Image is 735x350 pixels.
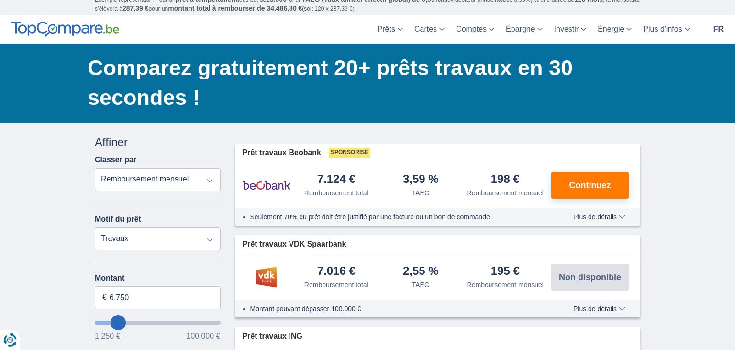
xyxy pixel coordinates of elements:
[491,173,520,186] div: 198 €
[403,173,439,186] div: 3,59 %
[566,213,633,221] button: Plus de détails
[304,280,368,290] div: Remboursement total
[250,212,546,222] li: Seulement 70% du prêt doit être justifié par une facture ou un bon de commande
[412,188,430,198] div: TAEG
[403,265,439,278] div: 2,55 %
[551,264,629,291] button: Non disponible
[317,265,356,278] div: 7.016 €
[551,172,629,199] button: Continuez
[186,332,220,340] span: 100.000 €
[329,148,370,158] span: Sponsorisé
[95,134,221,150] div: Affiner
[11,22,119,37] img: TopCompare
[450,15,500,44] a: Comptes
[122,4,149,12] span: 287,39 €
[372,15,409,44] a: Prêts
[467,280,544,290] div: Remboursement mensuel
[708,15,729,44] a: fr
[592,15,637,44] a: Énergie
[168,4,302,12] span: montant total à rembourser de 34.486,80 €
[102,292,107,303] span: €
[559,273,621,282] span: Non disponible
[95,156,136,164] label: Classer par
[409,15,450,44] a: Cartes
[467,188,544,198] div: Remboursement mensuel
[243,265,290,289] img: pret personnel VDK bank
[500,15,548,44] a: Épargne
[317,173,356,186] div: 7.124 €
[566,305,633,313] button: Plus de détails
[573,214,625,220] span: Plus de détails
[95,321,221,325] input: wantToBorrow
[95,332,120,340] span: 1.250 €
[95,274,221,282] label: Montant
[243,331,302,342] span: Prêt travaux ING
[491,265,520,278] div: 195 €
[250,304,546,314] li: Montant pouvant dépasser 100.000 €
[548,15,592,44] a: Investir
[569,181,611,190] span: Continuez
[304,188,368,198] div: Remboursement total
[243,239,346,250] span: Prêt travaux VDK Spaarbank
[412,280,430,290] div: TAEG
[573,305,625,312] span: Plus de détails
[637,15,695,44] a: Plus d'infos
[243,173,290,197] img: pret personnel Beobank
[88,53,640,113] h1: Comparez gratuitement 20+ prêts travaux en 30 secondes !
[95,215,141,224] label: Motif du prêt
[243,147,322,158] span: Prêt travaux Beobank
